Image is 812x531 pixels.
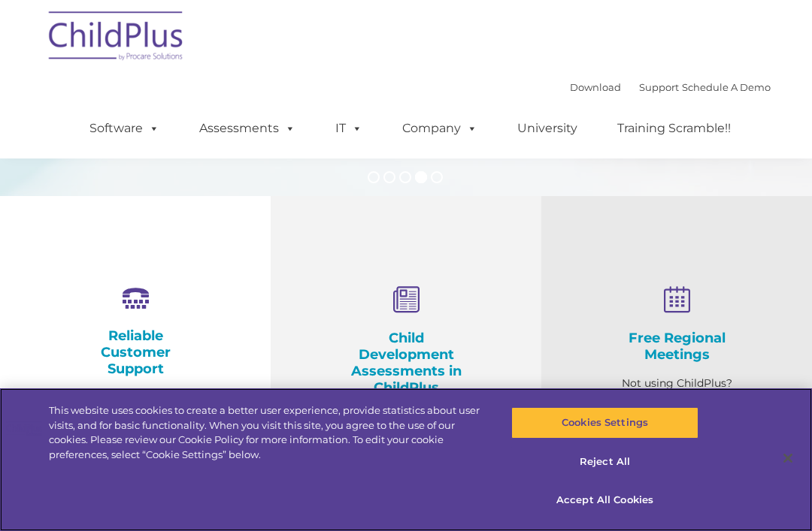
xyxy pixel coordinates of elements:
[346,330,466,396] h4: Child Development Assessments in ChildPlus
[602,113,746,143] a: Training Scramble!!
[184,113,311,143] a: Assessments
[682,81,771,93] a: Schedule A Demo
[41,1,192,76] img: ChildPlus by Procare Solutions
[75,327,195,377] h4: Reliable Customer Support
[511,484,698,516] button: Accept All Cookies
[771,442,804,475] button: Close
[49,403,487,462] div: This website uses cookies to create a better user experience, provide statistics about user visit...
[387,113,492,143] a: Company
[570,81,771,93] font: |
[502,113,592,143] a: University
[511,446,698,478] button: Reject All
[639,81,679,93] a: Support
[570,81,621,93] a: Download
[617,330,737,363] h4: Free Regional Meetings
[511,407,698,439] button: Cookies Settings
[320,113,377,143] a: IT
[74,113,174,143] a: Software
